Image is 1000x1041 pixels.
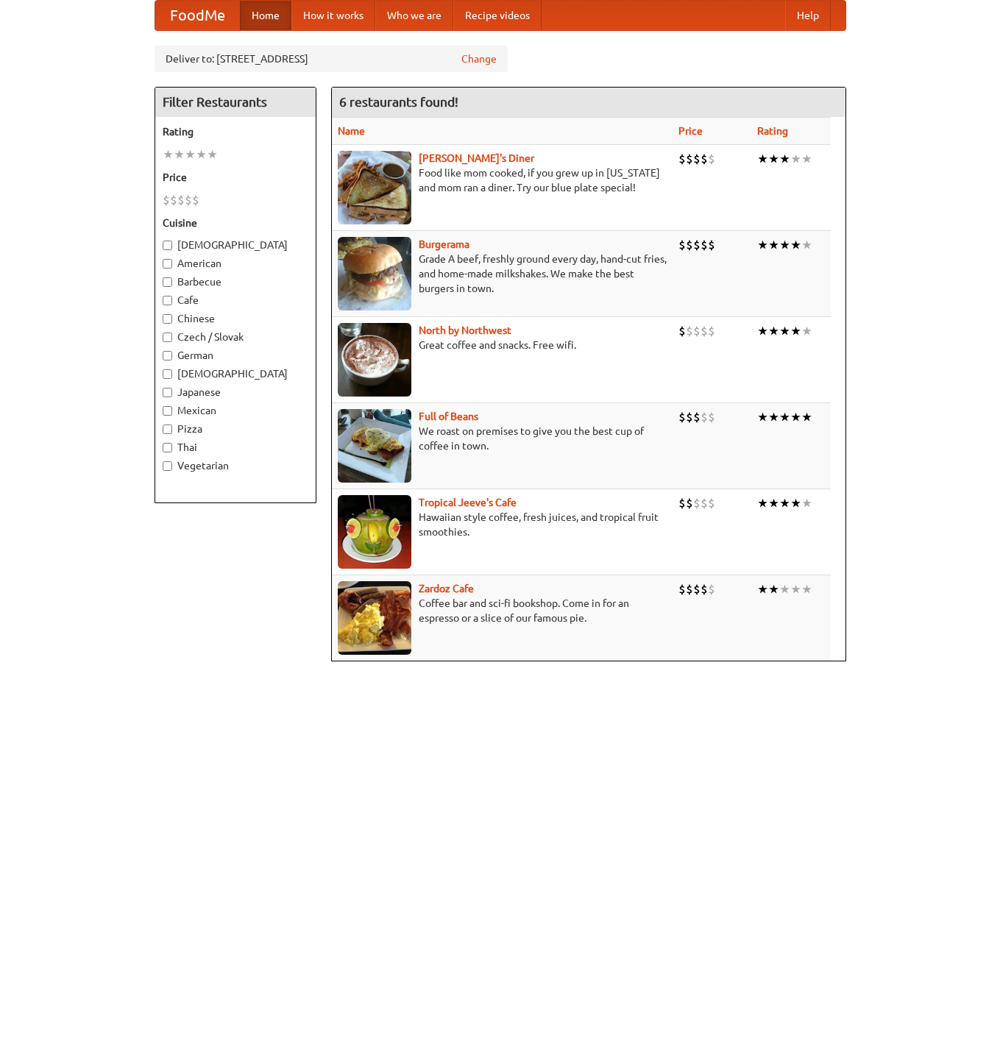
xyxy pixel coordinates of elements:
[338,510,667,539] p: Hawaiian style coffee, fresh juices, and tropical fruit smoothies.
[170,192,177,208] li: $
[419,324,511,336] a: North by Northwest
[678,409,686,425] li: $
[240,1,291,30] a: Home
[163,366,308,381] label: [DEMOGRAPHIC_DATA]
[768,151,779,167] li: ★
[701,151,708,167] li: $
[779,581,790,597] li: ★
[768,581,779,597] li: ★
[461,51,497,66] a: Change
[192,192,199,208] li: $
[338,237,411,310] img: burgerama.jpg
[678,581,686,597] li: $
[338,252,667,296] p: Grade A beef, freshly ground every day, hand-cut fries, and home-made milkshakes. We make the bes...
[693,409,701,425] li: $
[163,256,308,271] label: American
[163,277,172,287] input: Barbecue
[163,241,172,250] input: [DEMOGRAPHIC_DATA]
[693,237,701,253] li: $
[785,1,831,30] a: Help
[790,151,801,167] li: ★
[185,192,192,208] li: $
[757,495,768,511] li: ★
[790,323,801,339] li: ★
[708,495,715,511] li: $
[790,237,801,253] li: ★
[419,583,474,594] b: Zardoz Cafe
[163,385,308,399] label: Japanese
[779,151,790,167] li: ★
[757,237,768,253] li: ★
[163,238,308,252] label: [DEMOGRAPHIC_DATA]
[678,125,703,137] a: Price
[757,581,768,597] li: ★
[701,237,708,253] li: $
[686,151,693,167] li: $
[338,151,411,224] img: sallys.jpg
[419,411,478,422] a: Full of Beans
[678,323,686,339] li: $
[163,192,170,208] li: $
[163,296,172,305] input: Cafe
[779,237,790,253] li: ★
[163,311,308,326] label: Chinese
[757,409,768,425] li: ★
[801,323,812,339] li: ★
[686,409,693,425] li: $
[779,495,790,511] li: ★
[686,581,693,597] li: $
[163,216,308,230] h5: Cuisine
[419,152,534,164] a: [PERSON_NAME]'s Diner
[163,403,308,418] label: Mexican
[708,237,715,253] li: $
[163,443,172,452] input: Thai
[801,409,812,425] li: ★
[163,348,308,363] label: German
[174,146,185,163] li: ★
[163,406,172,416] input: Mexican
[678,495,686,511] li: $
[291,1,375,30] a: How it works
[701,323,708,339] li: $
[790,495,801,511] li: ★
[163,369,172,379] input: [DEMOGRAPHIC_DATA]
[701,581,708,597] li: $
[708,323,715,339] li: $
[163,351,172,360] input: German
[185,146,196,163] li: ★
[163,293,308,308] label: Cafe
[678,151,686,167] li: $
[693,151,701,167] li: $
[701,495,708,511] li: $
[163,259,172,269] input: American
[790,409,801,425] li: ★
[419,497,517,508] b: Tropical Jeeve's Cafe
[163,330,308,344] label: Czech / Slovak
[801,151,812,167] li: ★
[693,323,701,339] li: $
[453,1,542,30] a: Recipe videos
[196,146,207,163] li: ★
[163,424,172,434] input: Pizza
[338,495,411,569] img: jeeves.jpg
[686,237,693,253] li: $
[757,151,768,167] li: ★
[801,495,812,511] li: ★
[779,323,790,339] li: ★
[163,146,174,163] li: ★
[686,323,693,339] li: $
[155,88,316,117] h4: Filter Restaurants
[155,46,508,72] div: Deliver to: [STREET_ADDRESS]
[163,458,308,473] label: Vegetarian
[757,323,768,339] li: ★
[163,440,308,455] label: Thai
[801,237,812,253] li: ★
[678,237,686,253] li: $
[768,495,779,511] li: ★
[757,125,788,137] a: Rating
[338,596,667,625] p: Coffee bar and sci-fi bookshop. Come in for an espresso or a slice of our famous pie.
[163,422,308,436] label: Pizza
